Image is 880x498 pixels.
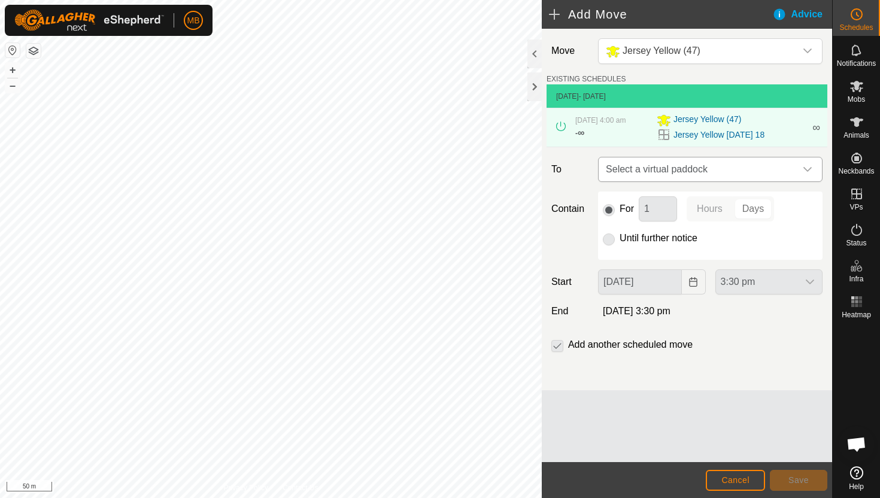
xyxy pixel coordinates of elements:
span: Neckbands [838,168,874,175]
span: [DATE] 4:00 am [575,116,626,124]
span: ∞ [578,127,584,138]
span: Cancel [721,475,749,485]
button: Save [770,470,827,491]
button: – [5,78,20,93]
label: Contain [547,202,593,216]
span: Jersey Yellow [601,39,796,63]
span: - [DATE] [579,92,606,101]
a: Help [833,461,880,495]
span: Animals [843,132,869,139]
label: For [620,204,634,214]
button: Map Layers [26,44,41,58]
span: Infra [849,275,863,283]
label: Move [547,38,593,64]
span: Schedules [839,24,873,31]
span: Jersey Yellow (47) [673,113,742,127]
span: Help [849,483,864,490]
button: Cancel [706,470,765,491]
span: Notifications [837,60,876,67]
span: [DATE] [556,92,579,101]
label: Until further notice [620,233,697,243]
div: dropdown trigger [796,157,820,181]
span: Save [788,475,809,485]
a: Contact Us [283,482,318,493]
span: [DATE] 3:30 pm [603,306,670,316]
label: To [547,157,593,182]
h2: Add Move [549,7,772,22]
span: VPs [849,204,863,211]
label: EXISTING SCHEDULES [547,74,626,84]
span: ∞ [812,122,820,133]
span: Select a virtual paddock [601,157,796,181]
span: Mobs [848,96,865,103]
label: Add another scheduled move [568,340,693,350]
span: Status [846,239,866,247]
div: - [575,126,584,140]
button: + [5,63,20,77]
span: Heatmap [842,311,871,318]
button: Choose Date [682,269,706,294]
span: MB [187,14,200,27]
div: dropdown trigger [796,39,820,63]
img: Gallagher Logo [14,10,164,31]
label: End [547,304,593,318]
label: Start [547,275,593,289]
a: Privacy Policy [223,482,268,493]
a: Jersey Yellow [DATE] 18 [673,129,764,141]
span: Jersey Yellow (47) [623,45,700,56]
div: Advice [772,7,832,22]
button: Reset Map [5,43,20,57]
div: Open chat [839,426,875,462]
